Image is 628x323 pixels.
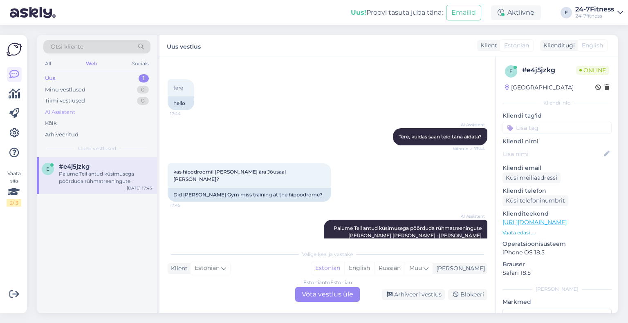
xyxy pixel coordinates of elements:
[502,172,561,183] div: Küsi meiliaadressi
[170,111,201,117] span: 17:44
[173,85,183,91] span: tere
[582,41,603,50] span: English
[453,146,485,152] span: Nähtud ✓ 17:44
[130,58,150,69] div: Socials
[7,170,21,207] div: Vaata siia
[502,269,612,277] p: Safari 18.5
[334,225,483,253] span: Palume Teil antud küsimusega pöörduda rühmatreeningute [PERSON_NAME] [PERSON_NAME] - [PERSON_NAME...
[454,122,485,128] span: AI Assistent
[502,187,612,195] p: Kliendi telefon
[127,185,152,191] div: [DATE] 17:45
[502,260,612,269] p: Brauser
[45,131,78,139] div: Arhiveeritud
[540,41,575,50] div: Klienditugi
[84,58,99,69] div: Web
[433,264,485,273] div: [PERSON_NAME]
[382,289,445,300] div: Arhiveeri vestlus
[502,99,612,107] div: Kliendi info
[173,169,287,182] span: kas hipodroomil [PERSON_NAME] ära Jõusaal [PERSON_NAME]?
[374,262,405,274] div: Russian
[502,122,612,134] input: Lisa tag
[43,58,53,69] div: All
[576,66,609,75] span: Online
[502,285,612,293] div: [PERSON_NAME]
[295,287,360,302] div: Võta vestlus üle
[168,96,194,110] div: hello
[509,68,513,74] span: e
[195,264,220,273] span: Estonian
[575,6,623,19] a: 24-7Fitness24-7fitness
[502,240,612,248] p: Operatsioonisüsteem
[45,74,56,82] div: Uus
[502,218,567,226] a: [URL][DOMAIN_NAME]
[491,5,541,20] div: Aktiivne
[477,41,497,50] div: Klient
[454,213,485,219] span: AI Assistent
[351,9,366,16] b: Uus!
[502,248,612,257] p: iPhone OS 18.5
[59,170,152,185] div: Palume Teil antud küsimusega pöörduda rühmatreeningute [PERSON_NAME] [PERSON_NAME] Siimenson - [P...
[45,108,75,116] div: AI Assistent
[502,164,612,172] p: Kliendi email
[503,149,602,158] input: Lisa nimi
[502,195,568,206] div: Küsi telefoninumbrit
[168,251,487,258] div: Valige keel ja vastake
[502,298,612,306] p: Märkmed
[575,6,614,13] div: 24-7Fitness
[45,86,85,94] div: Minu vestlused
[344,262,374,274] div: English
[168,264,188,273] div: Klient
[575,13,614,19] div: 24-7fitness
[502,229,612,236] p: Vaata edasi ...
[167,40,201,51] label: Uus vestlus
[409,264,422,272] span: Muu
[561,7,572,18] div: F
[399,134,482,140] span: Tere, kuidas saan teid täna aidata?
[311,262,344,274] div: Estonian
[45,119,57,127] div: Kõik
[502,137,612,146] p: Kliendi nimi
[59,163,90,170] span: #e4j5jzkg
[351,8,443,18] div: Proovi tasuta juba täna:
[45,97,85,105] div: Tiimi vestlused
[522,65,576,75] div: # e4j5jzkg
[139,74,149,82] div: 1
[303,279,352,286] div: Estonian to Estonian
[51,42,83,51] span: Otsi kliente
[7,42,22,57] img: Askly Logo
[502,111,612,120] p: Kliendi tag'id
[7,199,21,207] div: 2 / 3
[78,145,116,152] span: Uued vestlused
[504,41,529,50] span: Estonian
[502,209,612,218] p: Klienditeekond
[168,188,331,202] div: Did [PERSON_NAME] Gym miss training at the hippodrome?
[46,166,49,172] span: e
[505,83,574,92] div: [GEOGRAPHIC_DATA]
[446,5,481,20] button: Emailid
[137,97,149,105] div: 0
[137,86,149,94] div: 0
[448,289,487,300] div: Blokeeri
[170,202,201,208] span: 17:45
